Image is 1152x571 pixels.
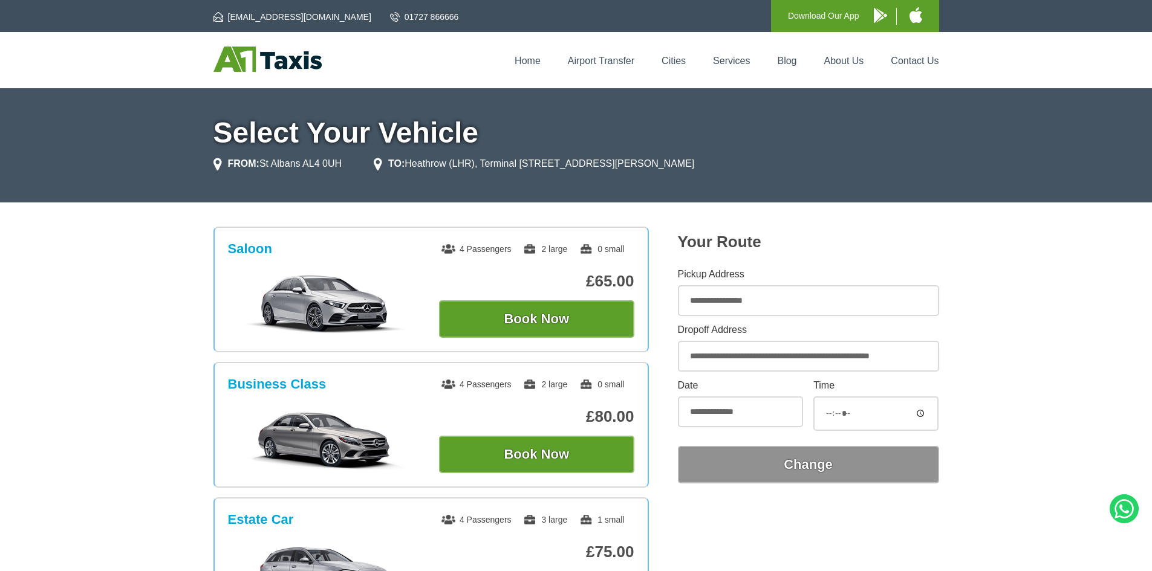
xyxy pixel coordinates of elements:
button: Change [678,446,939,483]
label: Time [813,381,939,390]
span: 0 small [579,379,624,389]
p: £65.00 [439,272,634,291]
img: A1 Taxis Android App [874,8,887,23]
span: 2 large [523,244,567,254]
a: Home [515,56,541,66]
span: 4 Passengers [441,379,512,389]
button: Book Now [439,436,634,473]
strong: TO: [388,158,405,169]
label: Date [678,381,803,390]
label: Pickup Address [678,269,939,279]
button: Book Now [439,300,634,338]
a: Services [713,56,750,66]
h3: Business Class [228,376,327,392]
strong: FROM: [228,158,259,169]
label: Dropoff Address [678,325,939,335]
span: 1 small [579,515,624,524]
p: Download Our App [788,8,859,24]
span: 0 small [579,244,624,254]
span: 4 Passengers [441,515,512,524]
img: Saloon [234,274,416,334]
span: 3 large [523,515,567,524]
a: Blog [777,56,796,66]
p: £80.00 [439,407,634,426]
img: A1 Taxis iPhone App [910,7,922,23]
span: 2 large [523,379,567,389]
a: Airport Transfer [568,56,634,66]
img: A1 Taxis St Albans LTD [213,47,322,72]
a: Cities [662,56,686,66]
h3: Estate Car [228,512,294,527]
h3: Saloon [228,241,272,257]
p: £75.00 [439,543,634,561]
img: Business Class [234,409,416,469]
a: About Us [824,56,864,66]
h1: Select Your Vehicle [213,118,939,147]
li: St Albans AL4 0UH [213,156,342,171]
a: [EMAIL_ADDRESS][DOMAIN_NAME] [213,11,371,23]
a: 01727 866666 [390,11,459,23]
a: Contact Us [891,56,939,66]
h2: Your Route [678,233,939,251]
li: Heathrow (LHR), Terminal [STREET_ADDRESS][PERSON_NAME] [374,156,694,171]
span: 4 Passengers [441,244,512,254]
